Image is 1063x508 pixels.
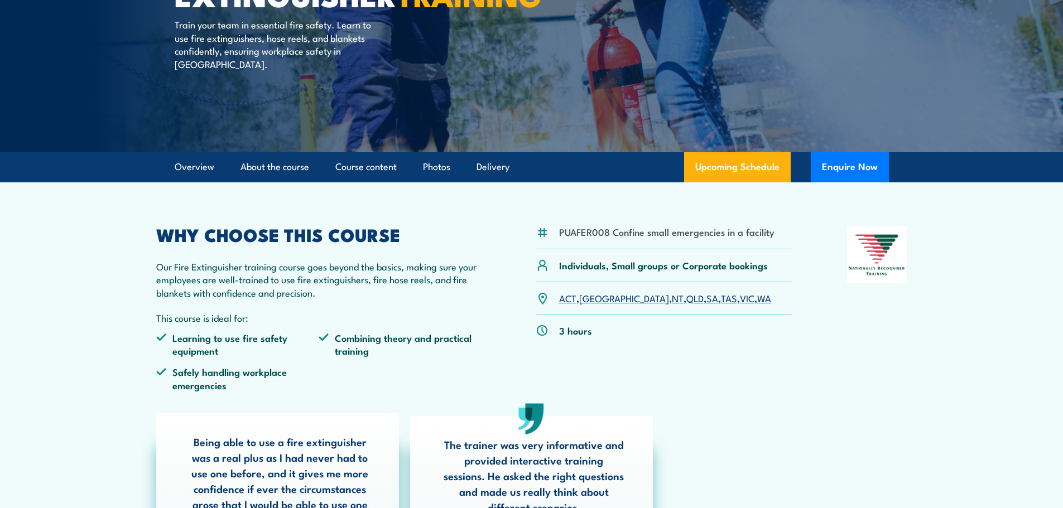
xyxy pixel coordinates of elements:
[684,152,791,182] a: Upcoming Schedule
[811,152,889,182] button: Enquire Now
[156,331,319,357] li: Learning to use fire safety equipment
[156,365,319,391] li: Safely handling workplace emergencies
[477,152,509,182] a: Delivery
[757,291,771,304] a: WA
[579,291,669,304] a: [GEOGRAPHIC_DATA]
[175,152,214,182] a: Overview
[672,291,684,304] a: NT
[559,225,775,238] li: PUAFER008 Confine small emergencies in a facility
[319,331,482,357] li: Combining theory and practical training
[559,259,768,272] p: Individuals, Small groups or Corporate bookings
[847,226,907,283] img: Nationally Recognised Training logo.
[423,152,450,182] a: Photos
[559,324,592,337] p: 3 hours
[175,18,378,70] p: Train your team in essential fire safety. Learn to use fire extinguishers, hose reels, and blanke...
[241,152,309,182] a: About the course
[156,260,482,299] p: Our Fire Extinguisher training course goes beyond the basics, making sure your employees are well...
[559,291,576,304] a: ACT
[156,226,482,242] h2: WHY CHOOSE THIS COURSE
[335,152,397,182] a: Course content
[156,311,482,324] p: This course is ideal for:
[721,291,737,304] a: TAS
[706,291,718,304] a: SA
[559,292,771,304] p: , , , , , , ,
[686,291,704,304] a: QLD
[740,291,754,304] a: VIC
